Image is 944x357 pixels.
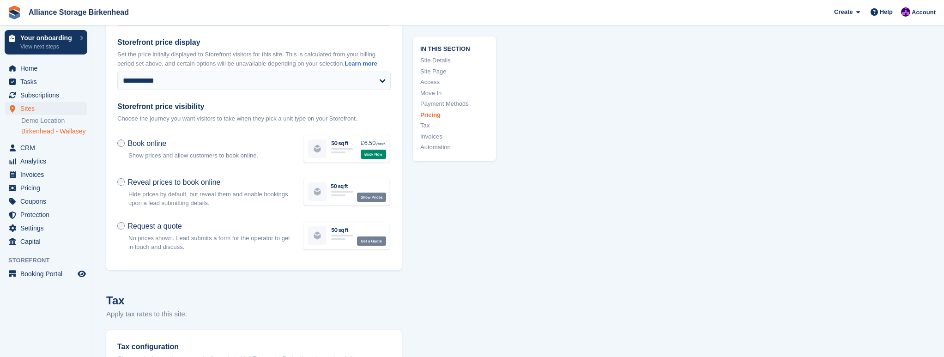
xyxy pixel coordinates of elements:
[21,127,87,136] a: Birkenhead - Wallasey
[420,121,489,130] a: Tax
[117,139,125,147] input: Book online
[912,8,936,17] span: Account
[420,43,489,52] span: In this section
[20,208,76,221] span: Protection
[345,60,377,67] a: Learn more
[5,62,87,75] a: menu
[5,155,87,168] a: menu
[20,89,76,102] span: Subscriptions
[20,62,76,75] span: Home
[106,292,402,309] h2: Tax
[420,110,489,119] a: Pricing
[20,222,76,235] span: Settings
[117,114,391,123] p: Choose the journey you want visitors to take when they pick a unit type on your Storefront.
[128,151,291,160] p: Show prices and allow customers to book online.
[420,56,489,65] a: Site Details
[20,195,76,208] span: Coupons
[20,102,76,115] span: Sites
[5,235,87,248] a: menu
[117,178,125,186] input: Reveal prices to book online
[5,222,87,235] a: menu
[20,75,76,88] span: Tasks
[20,235,76,248] span: Capital
[20,42,75,51] p: View next steps
[5,208,87,221] a: menu
[7,6,21,19] img: stora-icon-8386f47178a22dfd0bd8f6a31ec36ba5ce8667c1dd55bd0f319d3a0aa187defe.svg
[117,101,391,112] label: Storefront price visibility
[880,7,893,17] span: Help
[117,37,391,48] label: Storefront price display
[420,78,489,87] a: Access
[901,7,910,17] img: Romilly Norton
[5,168,87,181] a: menu
[117,222,125,230] input: Request a quote
[25,5,133,20] a: Alliance Storage Birkenhead
[127,178,220,186] span: Reveal prices to book online
[5,75,87,88] a: menu
[20,168,76,181] span: Invoices
[420,143,489,152] a: Automation
[420,88,489,97] a: Move In
[20,141,76,154] span: CRM
[127,222,182,230] span: Request a quote
[128,234,291,252] p: No prices shown. Lead submits a form for the operator to get in touch and discuss.
[20,35,75,41] p: Your onboarding
[21,116,87,125] a: Demo Location
[127,139,166,147] span: Book online
[5,102,87,115] a: menu
[117,341,391,352] div: Tax configuration
[5,89,87,102] a: menu
[420,132,489,141] a: Invoices
[420,67,489,76] a: Site Page
[20,267,76,280] span: Booking Portal
[420,99,489,109] a: Payment Methods
[8,256,92,265] span: Storefront
[5,267,87,280] a: menu
[834,7,853,17] span: Create
[76,268,87,279] a: Preview store
[5,30,87,54] a: Your onboarding View next steps
[117,50,391,68] p: Set the price initally displayed to Storefront visitors for this site. This is calculated from yo...
[128,190,291,208] p: Hide prices by default, but reveal them and enable bookings upon a lead submitting details.
[20,182,76,194] span: Pricing
[5,141,87,154] a: menu
[5,195,87,208] a: menu
[106,309,402,320] p: Apply tax rates to this site.
[5,182,87,194] a: menu
[20,155,76,168] span: Analytics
